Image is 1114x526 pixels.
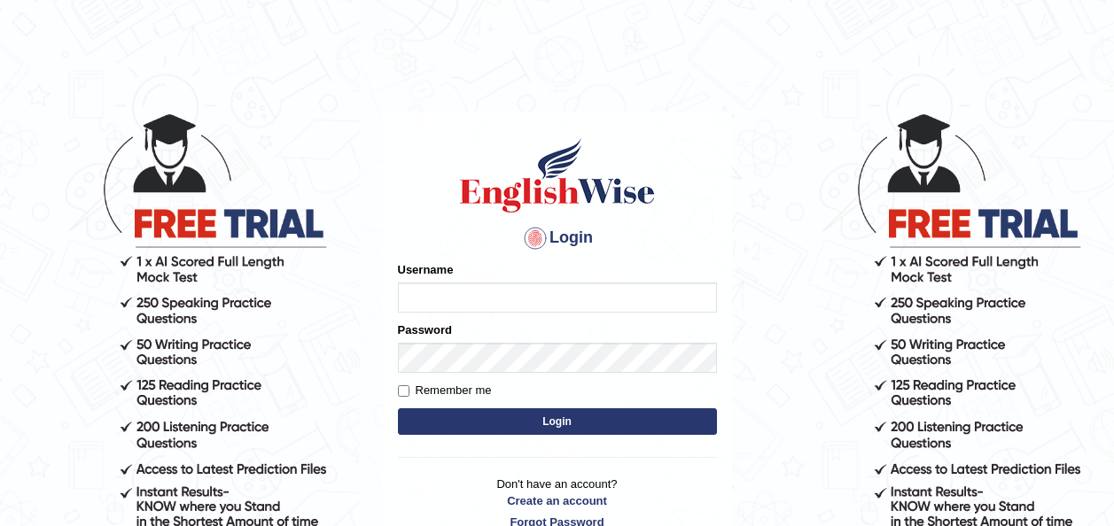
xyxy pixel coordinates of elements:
a: Create an account [398,492,717,509]
img: Logo of English Wise sign in for intelligent practice with AI [456,135,658,215]
input: Remember me [398,385,409,397]
h4: Login [398,224,717,252]
label: Remember me [398,382,492,399]
label: Username [398,261,454,278]
label: Password [398,321,452,338]
button: Login [398,408,717,435]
